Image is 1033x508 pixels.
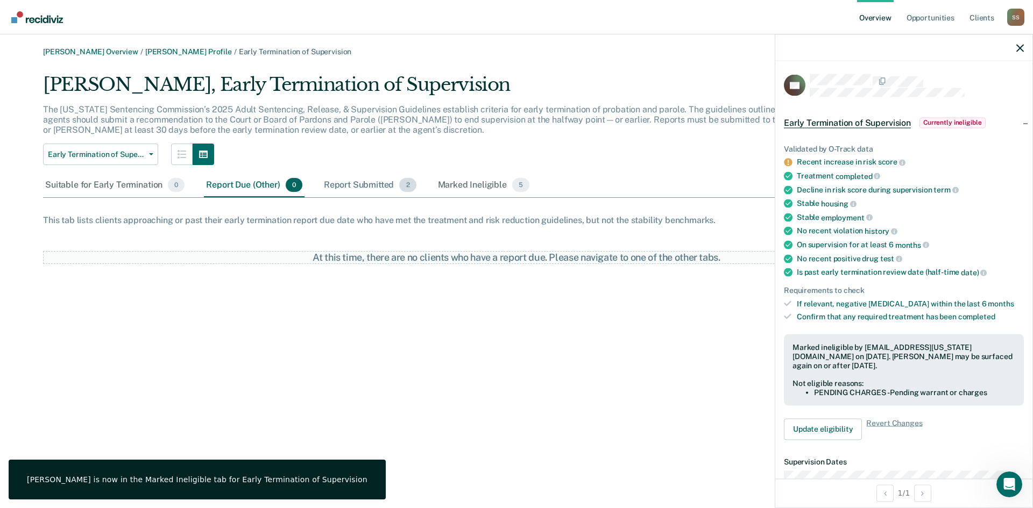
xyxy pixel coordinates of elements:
div: No recent positive drug [797,254,1024,263]
span: 0 [168,178,185,192]
div: [PERSON_NAME], Early Termination of Supervision [43,74,818,104]
span: term [933,185,958,194]
div: [PERSON_NAME] is now in the Marked Ineligible tab for Early Termination of Supervision [27,475,367,484]
div: Early Termination of SupervisionCurrently ineligible [775,105,1032,140]
span: housing [821,199,857,208]
div: Stable [797,212,1024,222]
iframe: Intercom live chat [996,471,1022,497]
a: [PERSON_NAME] Profile [145,47,232,56]
div: If relevant, negative [MEDICAL_DATA] within the last 6 [797,299,1024,308]
span: date) [961,268,987,276]
span: completed [836,171,881,180]
div: No recent violation [797,226,1024,236]
li: PENDING CHARGES - Pending warrant or charges [814,388,1015,397]
button: Update eligibility [784,418,862,440]
div: Marked Ineligible [436,174,532,197]
span: Early Termination of Supervision [48,150,145,159]
span: / [232,47,239,56]
span: 2 [399,178,416,192]
span: 0 [286,178,302,192]
dt: Supervision Dates [784,457,1024,466]
div: Decline in risk score during supervision [797,185,1024,195]
img: Recidiviz [11,11,63,23]
span: Currently ineligible [919,117,986,128]
span: months [895,240,929,249]
div: Confirm that any required treatment has been [797,312,1024,321]
div: Suitable for Early Termination [43,174,187,197]
span: Early Termination of Supervision [784,117,911,128]
div: Report Submitted [322,174,419,197]
div: At this time, there are no clients who have a report due. Please navigate to one of the other tabs. [280,252,753,263]
a: [PERSON_NAME] Overview [43,47,138,56]
button: Previous Opportunity [876,484,894,502]
button: Profile dropdown button [1007,9,1024,26]
div: Recent increase in risk score [797,158,1024,167]
div: Requirements to check [784,285,1024,295]
span: test [880,254,902,263]
div: 1 / 1 [775,478,1032,507]
div: Validated by O-Track data [784,144,1024,153]
div: Not eligible reasons: [793,379,1015,388]
span: / [138,47,145,56]
p: The [US_STATE] Sentencing Commission’s 2025 Adult Sentencing, Release, & Supervision Guidelines e... [43,104,809,135]
div: Stable [797,199,1024,209]
span: employment [821,213,872,221]
div: On supervision for at least 6 [797,240,1024,249]
div: Marked ineligible by [EMAIL_ADDRESS][US_STATE][DOMAIN_NAME] on [DATE]. [PERSON_NAME] may be surfa... [793,343,1015,370]
span: Revert Changes [866,418,922,440]
span: 5 [512,178,529,192]
div: Is past early termination review date (half-time [797,268,1024,277]
span: Early Termination of Supervision [239,47,352,56]
span: completed [958,312,995,321]
div: Treatment [797,171,1024,181]
div: This tab lists clients approaching or past their early termination report due date who have met t... [43,215,990,225]
span: history [865,227,897,235]
button: Next Opportunity [914,484,931,502]
span: months [988,299,1014,307]
div: S S [1007,9,1024,26]
div: Report Due (Other) [204,174,304,197]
